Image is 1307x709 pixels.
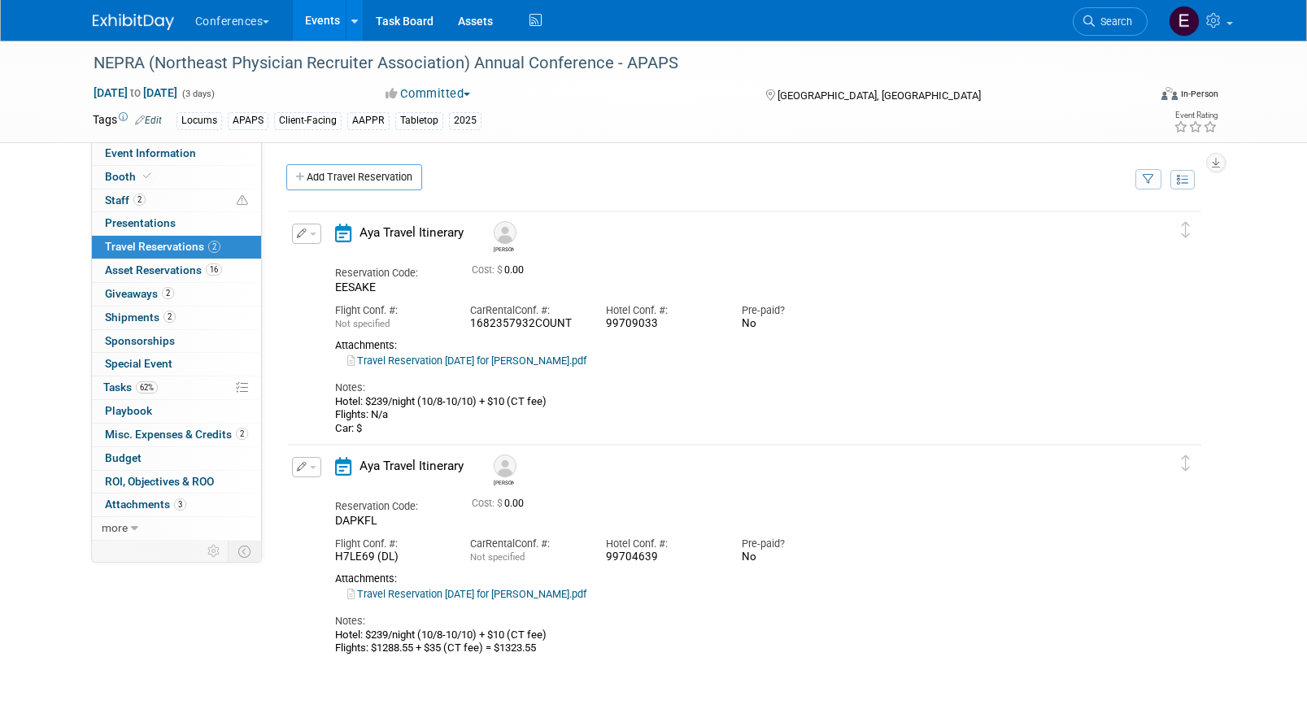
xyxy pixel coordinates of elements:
[472,498,530,509] span: 0.00
[335,303,447,318] div: Flight Conf. #:
[1052,85,1219,109] div: Event Format
[742,550,756,563] span: No
[105,263,222,276] span: Asset Reservations
[92,494,261,516] a: Attachments3
[208,241,220,253] span: 2
[105,428,248,441] span: Misc. Expenses & Credits
[105,146,196,159] span: Event Information
[449,112,481,129] div: 2025
[742,537,853,551] div: Pre-paid?
[105,404,152,417] span: Playbook
[92,471,261,494] a: ROI, Objectives & ROO
[105,357,172,370] span: Special Event
[606,537,717,551] div: Hotel Conf. #:
[335,499,447,514] div: Reservation Code:
[606,550,717,564] div: 99704639
[1073,7,1148,36] a: Search
[335,572,1126,585] div: Attachments:
[1174,111,1218,120] div: Event Rating
[494,455,516,477] img: Brandy Collier
[105,475,214,488] span: ROI, Objectives & ROO
[490,221,518,253] div: Matt Ferguson
[1095,15,1132,28] span: Search
[472,264,530,276] span: 0.00
[162,287,174,299] span: 2
[92,517,261,540] a: more
[490,455,518,486] div: Brandy Collier
[92,400,261,423] a: Playbook
[92,447,261,470] a: Budget
[105,194,146,207] span: Staff
[228,541,261,562] td: Toggle Event Tabs
[92,424,261,446] a: Misc. Expenses & Credits2
[335,537,447,551] div: Flight Conf. #:
[105,311,176,324] span: Shipments
[472,264,504,276] span: Cost: $
[105,170,155,183] span: Booth
[335,224,351,242] i: Aya Travel Itinerary
[494,477,514,486] div: Brandy Collier
[335,614,1126,629] div: Notes:
[359,459,464,473] span: Aya Travel Itinerary
[380,85,477,102] button: Committed
[92,376,261,399] a: Tasks62%
[1143,175,1154,185] i: Filter by Traveler
[92,236,261,259] a: Travel Reservations2
[92,166,261,189] a: Booth
[335,629,1126,655] div: Hotel: $239/night (10/8-10/10) + $10 (CT fee) Flights: $1288.55 + $35 (CT fee) = $1323.55
[606,317,717,331] div: 99709033
[335,318,390,329] span: Not specified
[92,330,261,353] a: Sponsorships
[174,498,186,511] span: 3
[93,111,162,130] td: Tags
[1182,455,1190,472] i: Click and drag to move item
[93,85,178,100] span: [DATE] [DATE]
[92,212,261,235] a: Presentations
[176,112,222,129] div: Locums
[486,537,515,550] span: Rental
[494,244,514,253] div: Matt Ferguson
[181,89,215,99] span: (3 days)
[470,537,582,551] div: Car Conf. #:
[92,307,261,329] a: Shipments2
[494,221,516,244] img: Matt Ferguson
[335,281,376,294] span: EESAKE
[102,521,128,534] span: more
[335,550,447,564] div: H7LE69 (DL)
[335,395,1126,435] div: Hotel: $239/night (10/8-10/10) + $10 (CT fee) Flights: N/a Car: $
[128,86,143,99] span: to
[470,551,525,563] span: Not specified
[335,266,447,281] div: Reservation Code:
[335,381,1126,395] div: Notes:
[133,194,146,206] span: 2
[105,451,142,464] span: Budget
[92,353,261,376] a: Special Event
[1169,6,1200,37] img: Erin Anderson
[470,317,582,331] div: 1682357932COUNT
[606,303,717,318] div: Hotel Conf. #:
[347,112,390,129] div: AAPPR
[237,194,248,208] span: Potential Scheduling Conflict -- at least one attendee is tagged in another overlapping event.
[135,115,162,126] a: Edit
[143,172,151,181] i: Booth reservation complete
[778,89,981,102] span: [GEOGRAPHIC_DATA], [GEOGRAPHIC_DATA]
[335,514,377,527] span: DAPKFL
[742,303,853,318] div: Pre-paid?
[236,428,248,440] span: 2
[92,283,261,306] a: Giveaways2
[470,303,582,318] div: Car Conf. #:
[274,112,342,129] div: Client-Facing
[105,498,186,511] span: Attachments
[92,189,261,212] a: Staff2
[486,304,515,316] span: Rental
[200,541,229,562] td: Personalize Event Tab Strip
[472,498,504,509] span: Cost: $
[105,287,174,300] span: Giveaways
[105,334,175,347] span: Sponsorships
[1161,87,1178,100] img: Format-Inperson.png
[88,49,1123,78] div: NEPRA (Northeast Physician Recruiter Association) Annual Conference - APAPS
[136,381,158,394] span: 62%
[105,216,176,229] span: Presentations
[228,112,268,129] div: APAPS
[1182,222,1190,238] i: Click and drag to move item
